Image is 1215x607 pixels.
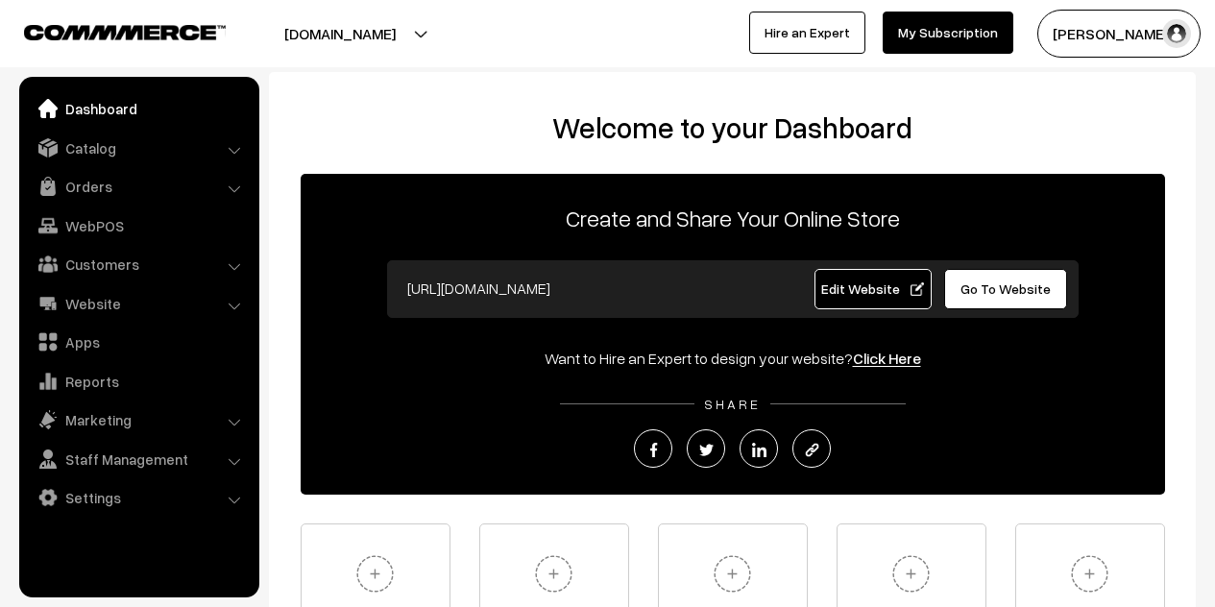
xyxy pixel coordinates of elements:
a: Hire an Expert [749,12,865,54]
a: Apps [24,325,253,359]
img: plus.svg [1063,547,1116,600]
a: Edit Website [814,269,932,309]
a: Customers [24,247,253,281]
a: Dashboard [24,91,253,126]
a: Orders [24,169,253,204]
a: WebPOS [24,208,253,243]
img: plus.svg [885,547,937,600]
img: user [1162,19,1191,48]
a: Website [24,286,253,321]
div: Want to Hire an Expert to design your website? [301,347,1165,370]
a: Staff Management [24,442,253,476]
a: Go To Website [944,269,1068,309]
a: Click Here [853,349,921,368]
img: plus.svg [349,547,401,600]
a: Settings [24,480,253,515]
a: Marketing [24,402,253,437]
img: plus.svg [706,547,759,600]
p: Create and Share Your Online Store [301,201,1165,235]
img: COMMMERCE [24,25,226,39]
a: Catalog [24,131,253,165]
a: My Subscription [883,12,1013,54]
span: Go To Website [960,280,1051,297]
button: [PERSON_NAME] [1037,10,1201,58]
a: Reports [24,364,253,399]
a: COMMMERCE [24,19,192,42]
span: Edit Website [821,280,924,297]
span: SHARE [694,396,770,412]
h2: Welcome to your Dashboard [288,110,1177,145]
button: [DOMAIN_NAME] [217,10,463,58]
img: plus.svg [527,547,580,600]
